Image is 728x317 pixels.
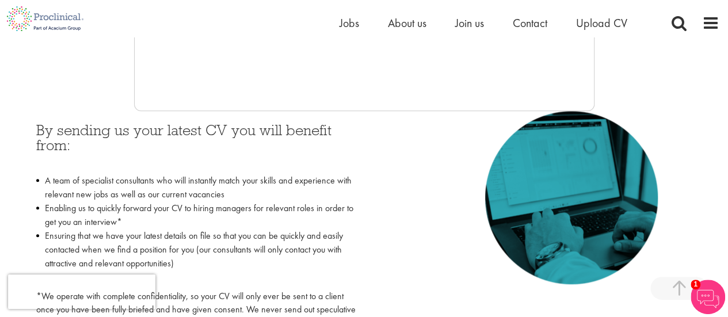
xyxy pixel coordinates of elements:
[8,274,155,309] iframe: reCAPTCHA
[576,16,627,30] a: Upload CV
[36,229,356,284] li: Ensuring that we have your latest details on file so that you can be quickly and easily contacted...
[691,280,700,289] span: 1
[36,201,356,229] li: Enabling us to quickly forward your CV to hiring managers for relevant roles in order to get you ...
[36,174,356,201] li: A team of specialist consultants who will instantly match your skills and experience with relevan...
[513,16,547,30] a: Contact
[36,123,356,168] h3: By sending us your latest CV you will benefit from:
[340,16,359,30] a: Jobs
[388,16,426,30] a: About us
[691,280,725,314] img: Chatbot
[455,16,484,30] a: Join us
